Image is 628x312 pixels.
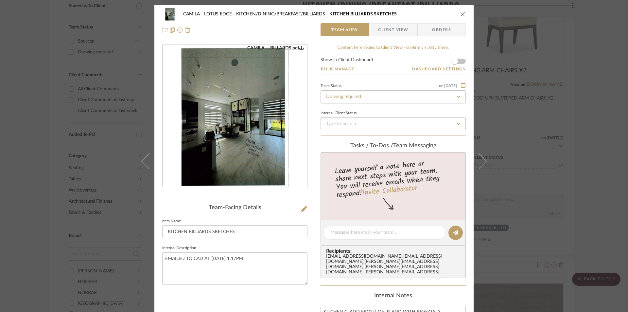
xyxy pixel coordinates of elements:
[162,225,307,238] input: Enter Item Name
[180,45,290,187] img: b5f6b67e-b863-4b5a-8659-ccbedcd0aba1_436x436.jpg
[247,45,304,51] div: CAMILA -...BILLARDS.pdf
[236,12,329,16] span: KITCHEN/DINING/BREAKFAST/BILLIARDS
[321,117,466,130] input: Type to Search…
[163,45,307,187] div: 0
[362,182,418,199] a: Invite Collaborator
[162,220,181,223] label: Item Name
[460,11,466,17] button: close
[162,8,178,21] img: b5f6b67e-b863-4b5a-8659-ccbedcd0aba1_48x40.jpg
[326,248,463,254] span: Recipients:
[378,23,408,36] span: Client View
[320,157,467,201] div: Leave yourself a note here or share next steps with your team. You will receive emails when they ...
[185,28,190,33] img: Remove from project
[321,142,466,150] div: team Messaging
[412,66,466,72] button: Dashboard Settings
[444,83,458,88] span: [DATE]
[439,84,444,88] span: on
[329,12,397,16] span: KITCHEN BILLIARDS SKETCHES
[350,143,393,149] span: Tasks / To-Dos /
[162,204,307,211] div: Team-Facing Details
[321,84,341,88] div: Team Status
[326,254,463,275] div: [EMAIL_ADDRESS][DOMAIN_NAME] , [EMAIL_ADDRESS][DOMAIN_NAME] , [PERSON_NAME][EMAIL_ADDRESS][DOMAIN...
[321,292,466,300] div: Internal Notes
[183,12,236,16] span: CAMILA - LOTUS EDGE
[425,23,458,36] span: Orders
[321,66,355,72] button: Bulk Manage
[331,23,358,36] span: Team View
[321,90,466,103] input: Type to Search…
[162,247,196,250] label: Internal Description
[321,45,466,51] div: Content here copies to Client View - confirm visibility there.
[321,112,357,115] div: Internal Client Status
